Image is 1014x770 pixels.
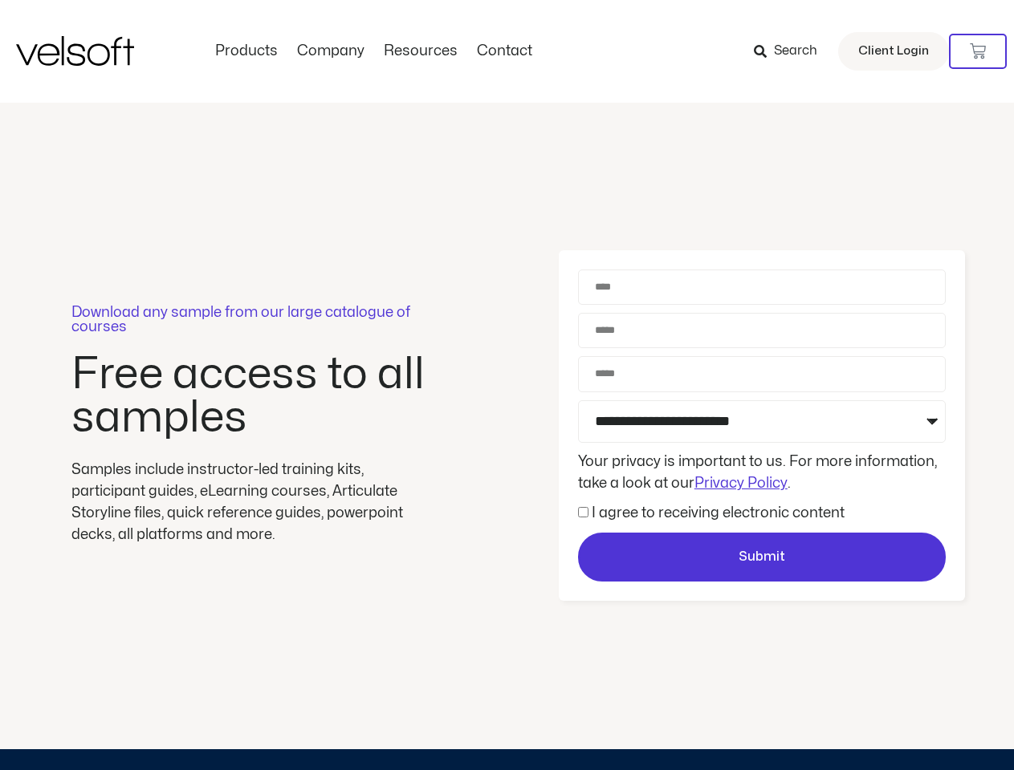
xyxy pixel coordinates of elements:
[206,43,287,60] a: ProductsMenu Toggle
[694,476,788,490] a: Privacy Policy
[467,43,542,60] a: ContactMenu Toggle
[16,36,134,66] img: Velsoft Training Materials
[574,451,950,494] div: Your privacy is important to us. For more information, take a look at our .
[206,43,542,60] nav: Menu
[374,43,467,60] a: ResourcesMenu Toggle
[71,459,433,545] div: Samples include instructor-led training kits, participant guides, eLearning courses, Articulate S...
[838,32,949,71] a: Client Login
[858,41,929,62] span: Client Login
[578,533,946,582] button: Submit
[739,547,785,568] span: Submit
[287,43,374,60] a: CompanyMenu Toggle
[774,41,817,62] span: Search
[71,353,433,440] h2: Free access to all samples
[71,306,433,334] p: Download any sample from our large catalogue of courses
[754,38,829,65] a: Search
[592,506,845,520] label: I agree to receiving electronic content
